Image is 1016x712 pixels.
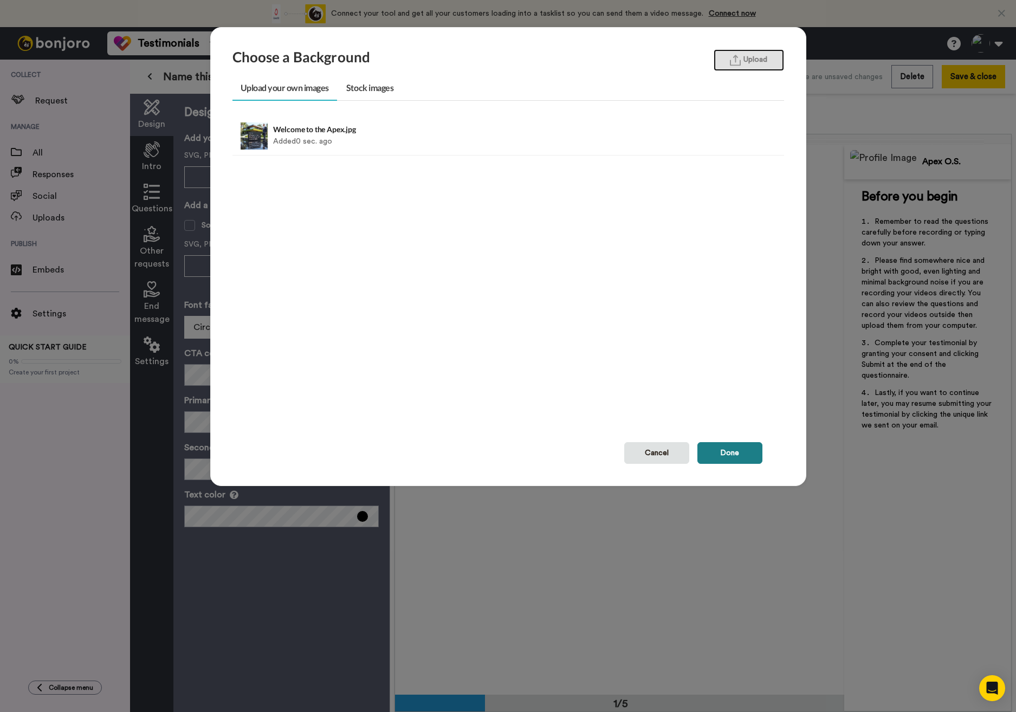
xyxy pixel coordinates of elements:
button: Upload [714,49,784,71]
h4: Welcome to the Apex.jpg [273,125,637,133]
a: Upload your own images [232,76,337,101]
div: Open Intercom Messenger [979,675,1005,701]
button: Done [697,442,762,464]
button: Cancel [624,442,689,464]
h3: Choose a Background [232,49,371,71]
a: Stock images [338,76,402,101]
div: Added 0 sec. ago [273,122,637,150]
img: upload.svg [730,55,741,66]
